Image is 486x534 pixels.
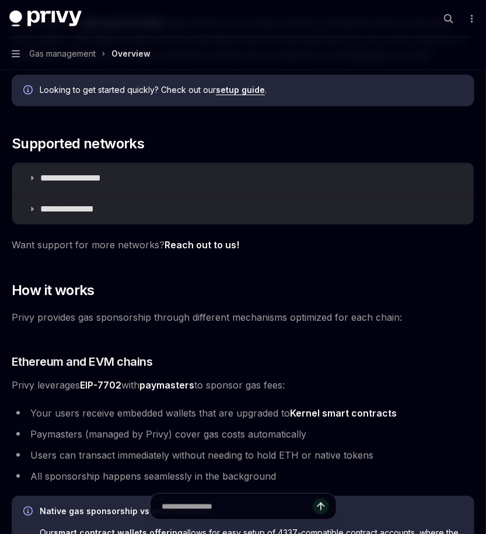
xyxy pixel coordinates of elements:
[465,11,477,27] button: More actions
[9,11,82,27] img: dark logo
[12,377,474,393] span: Privy leverages with to sponsor gas fees:
[12,405,474,421] li: Your users receive embedded wallets that are upgraded to
[12,353,153,370] span: Ethereum and EVM chains
[29,47,96,61] span: Gas management
[313,498,329,515] button: Send message
[12,468,474,484] li: All sponsorship happens seamlessly in the background
[139,379,194,391] strong: paymasters
[12,281,95,300] span: How it works
[165,239,239,251] a: Reach out to us!
[216,85,265,95] a: setup guide
[111,47,151,61] div: Overview
[12,134,144,153] span: Supported networks
[290,407,397,419] a: Kernel smart contracts
[12,309,474,325] span: Privy provides gas sponsorship through different mechanisms optimized for each chain:
[40,84,463,96] span: Looking to get started quickly? Check out our .
[23,85,35,97] svg: Info
[12,426,474,442] li: Paymasters (managed by Privy) cover gas costs automatically
[12,237,474,253] span: Want support for more networks?
[12,447,474,463] li: Users can transact immediately without needing to hold ETH or native tokens
[80,379,121,391] a: EIP-7702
